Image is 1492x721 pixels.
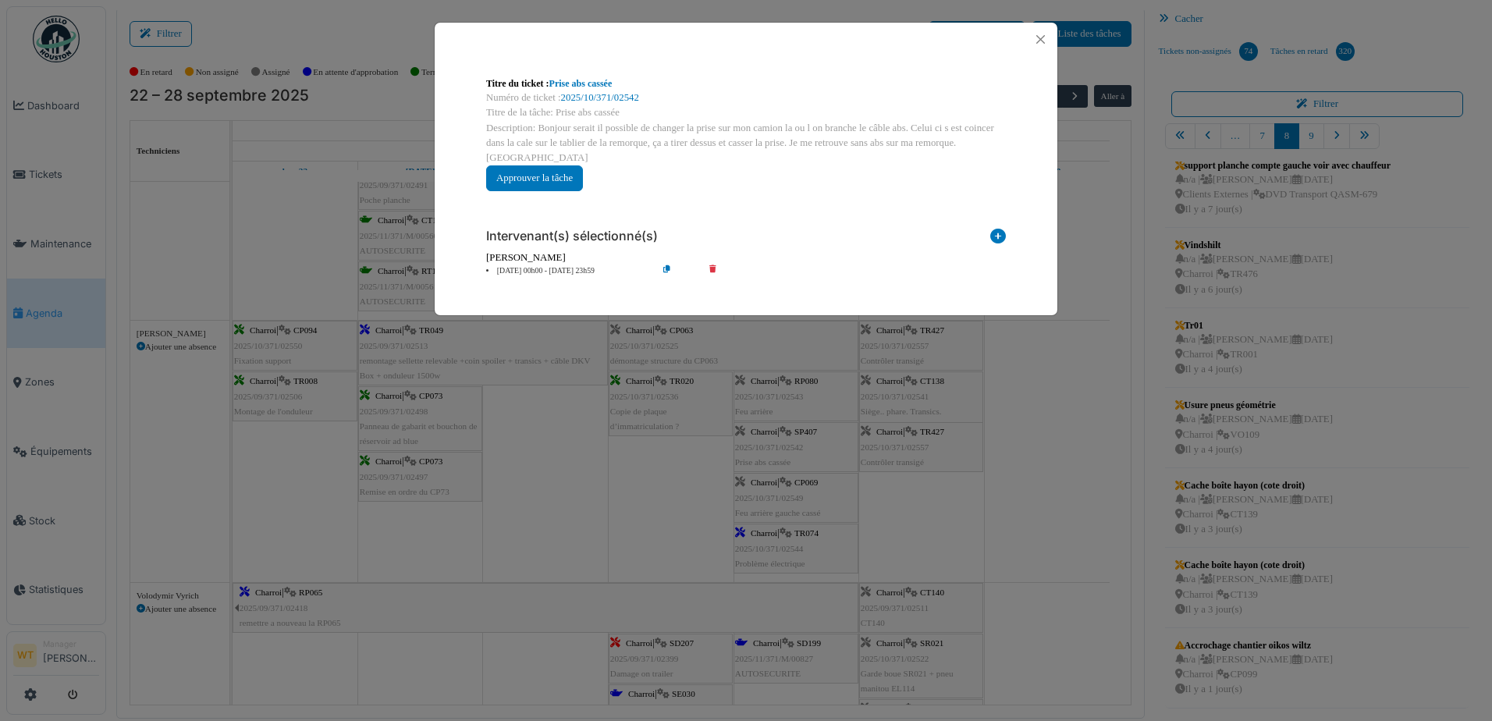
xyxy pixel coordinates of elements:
div: Titre de la tâche: Prise abs cassée [486,105,1006,120]
div: Description: Bonjour serait il possible de changer la prise sur mon camion la ou l on branche le ... [486,121,1006,166]
div: Numéro de ticket : [486,91,1006,105]
button: Close [1030,29,1051,50]
div: Titre du ticket : [486,76,1006,91]
a: 2025/10/371/02542 [561,92,639,103]
button: Approuver la tâche [486,165,583,191]
h6: Intervenant(s) sélectionné(s) [486,229,658,243]
i: Ajouter [990,229,1006,250]
li: [DATE] 00h00 - [DATE] 23h59 [478,265,657,277]
a: Prise abs cassée [549,78,613,89]
div: [PERSON_NAME] [486,250,1006,265]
